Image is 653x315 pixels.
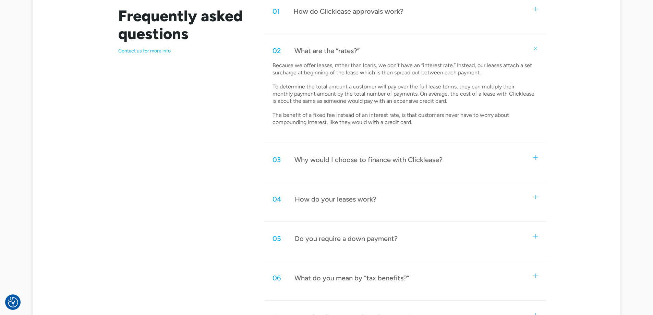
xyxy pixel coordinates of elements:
div: What are the “rates?” [294,46,360,55]
div: 03 [273,155,281,164]
img: small plus [533,274,538,278]
div: What do you mean by “tax benefits?” [294,274,409,282]
div: 04 [273,195,281,204]
img: Revisit consent button [8,297,18,307]
img: small plus [533,234,538,239]
div: 06 [273,274,281,282]
div: Why would I choose to finance with Clicklease? [294,155,443,164]
img: small plus [533,195,538,199]
img: small plus [533,7,538,11]
p: Because we offer leases, rather than loans, we don’t have an “interest rate.” Instead, our leases... [273,62,536,126]
div: 02 [273,46,281,55]
div: 05 [273,234,281,243]
div: How do your leases work? [295,195,376,204]
h2: Frequently asked questions [118,7,248,43]
p: Contact us for more info [118,48,248,54]
div: Do you require a down payment? [295,234,398,243]
div: How do Clicklease approvals work? [293,7,403,16]
div: 01 [273,7,280,16]
img: small plus [532,45,539,51]
button: Consent Preferences [8,297,18,307]
img: small plus [533,155,538,160]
